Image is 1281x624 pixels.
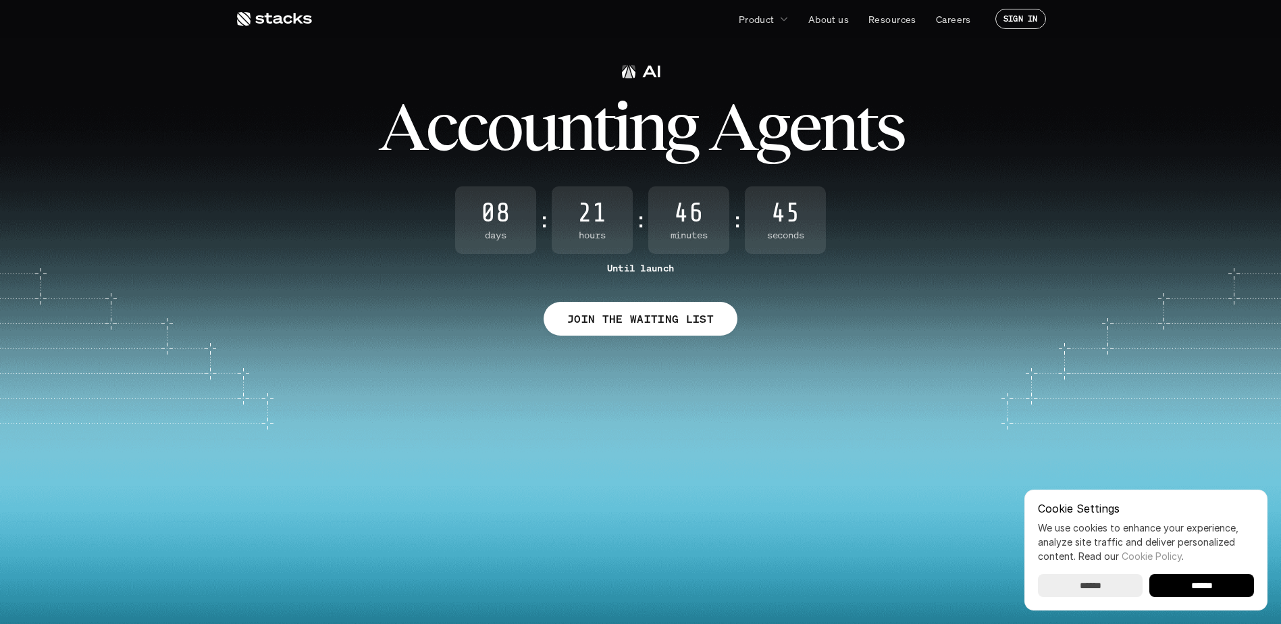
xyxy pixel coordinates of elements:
span: 21 [552,200,633,227]
p: SIGN IN [1003,14,1038,24]
span: A [708,96,756,157]
span: n [556,96,593,157]
span: n [628,96,664,157]
span: A [378,96,425,157]
span: Hours [552,230,633,241]
span: 46 [648,200,729,227]
p: About us [808,12,849,26]
p: Cookie Settings [1038,503,1254,514]
span: t [856,96,875,157]
a: SIGN IN [995,9,1046,29]
span: Minutes [648,230,729,241]
span: c [456,96,486,157]
p: We use cookies to enhance your experience, analyze site traffic and deliver personalized content. [1038,521,1254,563]
p: Careers [936,12,971,26]
span: e [788,96,819,157]
span: i [612,96,628,157]
strong: : [635,209,646,232]
a: Cookie Policy [1122,550,1182,562]
p: Product [739,12,775,26]
span: Days [455,230,536,241]
p: Resources [868,12,916,26]
span: t [593,96,612,157]
a: Careers [928,7,979,31]
span: s [875,96,903,157]
span: c [425,96,456,157]
strong: : [732,209,742,232]
span: Seconds [745,230,826,241]
p: JOIN THE WAITING LIST [567,309,714,329]
strong: : [539,209,549,232]
span: u [521,96,556,157]
a: Resources [860,7,924,31]
span: g [664,96,697,157]
span: 08 [455,200,536,227]
span: n [819,96,856,157]
span: o [486,96,521,157]
a: About us [800,7,857,31]
span: g [756,96,788,157]
span: Read our . [1078,550,1184,562]
span: 45 [745,200,826,227]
